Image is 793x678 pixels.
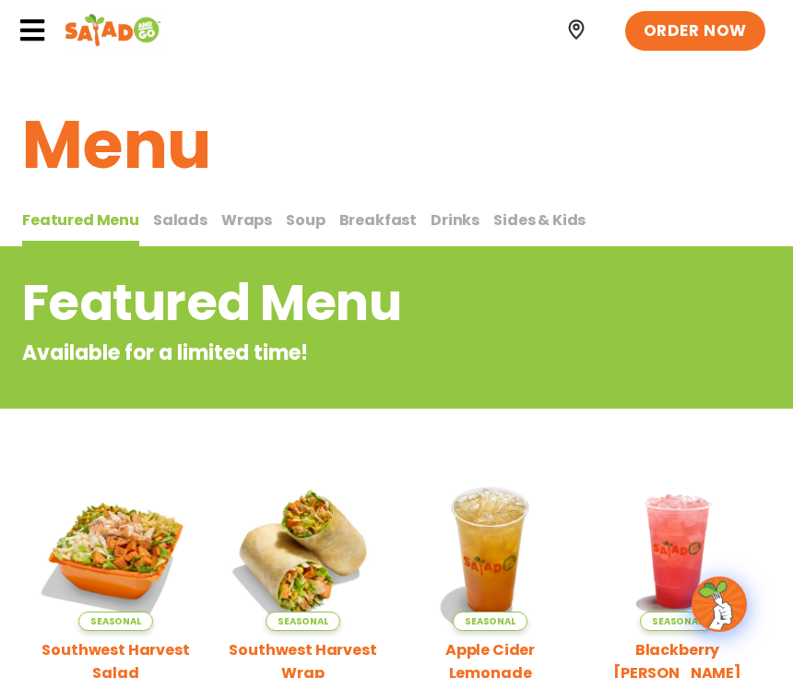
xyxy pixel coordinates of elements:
img: Product photo for Blackberry Bramble Lemonade [598,471,757,631]
span: Soup [286,209,325,231]
h2: Featured Menu [22,266,622,340]
h1: Menu [22,95,771,195]
img: Product photo for Southwest Harvest Wrap [223,471,383,631]
span: Sides & Kids [493,209,586,231]
img: wpChatIcon [693,578,745,630]
a: ORDER NOW [625,11,765,52]
img: Product photo for Southwest Harvest Salad [36,471,195,631]
span: Featured Menu [22,209,139,231]
span: Wraps [221,209,272,231]
span: Drinks [431,209,479,231]
img: Product photo for Apple Cider Lemonade [410,471,570,631]
span: Seasonal [78,612,153,631]
span: Seasonal [453,612,527,631]
div: Tabbed content [22,202,771,247]
img: Header logo [65,12,161,49]
span: Salads [153,209,207,231]
span: Breakfast [339,209,418,231]
p: Available for a limited time! [22,338,622,368]
span: Seasonal [266,612,340,631]
span: ORDER NOW [644,20,747,42]
span: Seasonal [640,612,715,631]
